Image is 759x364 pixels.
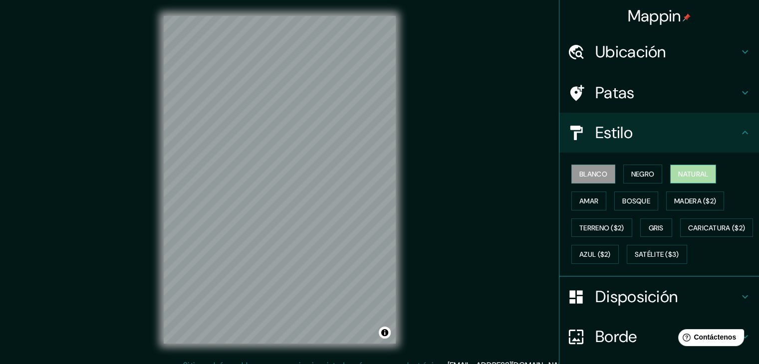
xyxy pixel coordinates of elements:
div: Disposición [559,277,759,317]
button: Amar [571,191,606,210]
button: Caricatura ($2) [680,218,754,237]
button: Natural [670,165,716,183]
font: Azul ($2) [579,250,611,259]
font: Patas [595,82,635,103]
button: Activar o desactivar atribución [379,327,391,339]
font: Amar [579,196,598,205]
font: Satélite ($3) [635,250,679,259]
font: Disposición [595,286,678,307]
font: Bosque [622,196,650,205]
font: Mappin [628,5,681,26]
font: Estilo [595,122,633,143]
div: Borde [559,317,759,357]
font: Madera ($2) [674,196,716,205]
div: Ubicación [559,32,759,72]
font: Ubicación [595,41,666,62]
button: Terreno ($2) [571,218,632,237]
img: pin-icon.png [683,13,691,21]
font: Blanco [579,170,607,179]
button: Satélite ($3) [627,245,687,264]
font: Borde [595,326,637,347]
button: Bosque [614,191,658,210]
button: Negro [623,165,663,183]
button: Azul ($2) [571,245,619,264]
button: Madera ($2) [666,191,724,210]
button: Blanco [571,165,615,183]
font: Gris [649,223,664,232]
font: Natural [678,170,708,179]
button: Gris [640,218,672,237]
font: Caricatura ($2) [688,223,746,232]
font: Terreno ($2) [579,223,624,232]
iframe: Lanzador de widgets de ayuda [670,325,748,353]
div: Patas [559,73,759,113]
font: Negro [631,170,655,179]
div: Estilo [559,113,759,153]
canvas: Mapa [164,16,396,344]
